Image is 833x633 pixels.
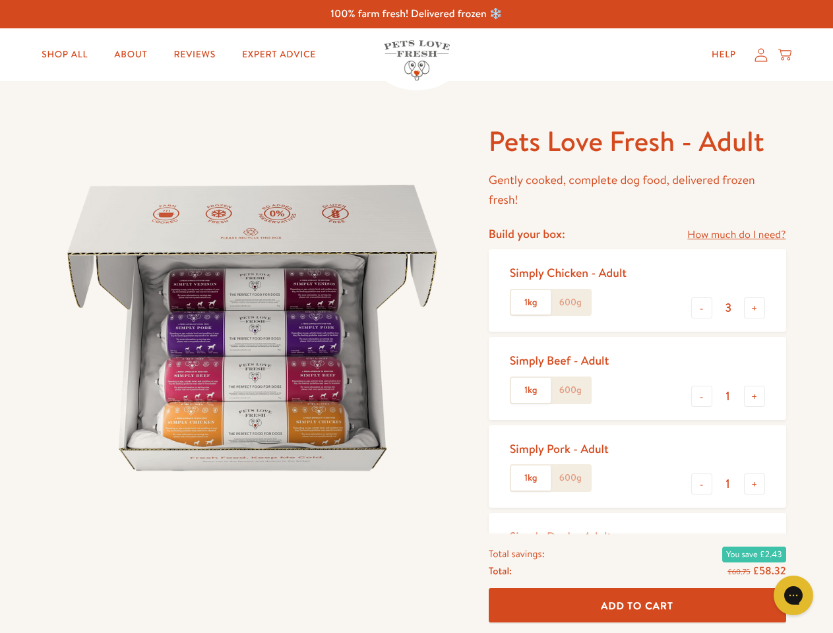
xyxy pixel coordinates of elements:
[753,563,786,578] span: £58.32
[489,588,786,623] button: Add To Cart
[489,562,512,579] span: Total:
[601,598,673,612] span: Add To Cart
[551,290,590,315] label: 600g
[511,290,551,315] label: 1kg
[691,386,712,407] button: -
[744,297,765,318] button: +
[163,42,226,68] a: Reviews
[489,226,565,241] h4: Build your box:
[231,42,326,68] a: Expert Advice
[722,546,786,562] span: You save £2.43
[691,473,712,495] button: -
[687,226,786,244] a: How much do I need?
[691,297,712,318] button: -
[551,378,590,403] label: 600g
[510,265,627,280] div: Simply Chicken - Adult
[744,473,765,495] button: +
[31,42,98,68] a: Shop All
[511,378,551,403] label: 1kg
[510,529,612,544] div: Simply Duck - Adult
[47,123,457,533] img: Pets Love Fresh - Adult
[384,40,450,80] img: Pets Love Fresh
[489,545,545,562] span: Total savings:
[767,571,820,620] iframe: Gorgias live chat messenger
[511,466,551,491] label: 1kg
[489,123,786,160] h1: Pets Love Fresh - Adult
[510,441,609,456] div: Simply Pork - Adult
[510,353,609,368] div: Simply Beef - Adult
[727,566,750,576] s: £60.75
[489,170,786,210] p: Gently cooked, complete dog food, delivered frozen fresh!
[551,466,590,491] label: 600g
[701,42,747,68] a: Help
[104,42,158,68] a: About
[744,386,765,407] button: +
